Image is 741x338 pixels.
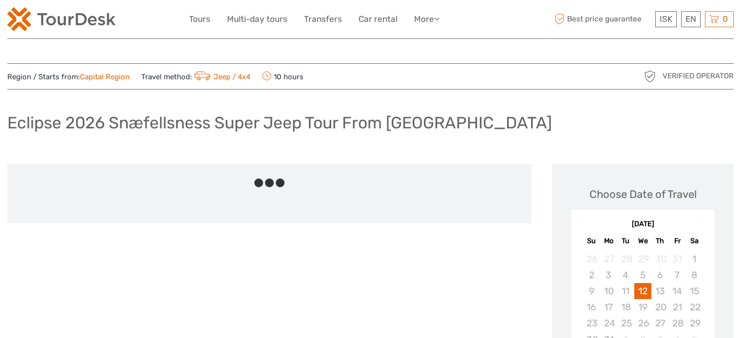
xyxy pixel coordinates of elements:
div: Not available Friday, August 7th, 2026 [668,267,685,283]
span: 0 [721,14,729,24]
div: Not available Friday, August 21st, 2026 [668,299,685,315]
a: Car rental [359,12,398,26]
div: Not available Tuesday, August 4th, 2026 [617,267,634,283]
div: Not available Wednesday, August 19th, 2026 [634,299,651,315]
div: Not available Monday, August 17th, 2026 [600,299,617,315]
div: Not available Saturday, August 29th, 2026 [686,315,703,331]
div: Not available Wednesday, July 29th, 2026 [634,251,651,267]
span: Region / Starts from: [7,72,130,82]
div: Not available Tuesday, August 25th, 2026 [617,315,634,331]
div: Not available Sunday, August 2nd, 2026 [583,267,600,283]
a: Capital Region [80,72,130,81]
div: Sa [686,234,703,248]
div: Fr [668,234,685,248]
div: Not available Friday, July 31st, 2026 [668,251,685,267]
div: Not available Thursday, July 30th, 2026 [651,251,668,267]
div: Not available Sunday, August 16th, 2026 [583,299,600,315]
div: Not available Saturday, August 22nd, 2026 [686,299,703,315]
div: Not available Friday, August 28th, 2026 [668,315,685,331]
div: Tu [617,234,634,248]
div: Not available Wednesday, August 26th, 2026 [634,315,651,331]
div: Choose Date of Travel [589,187,697,202]
a: More [414,12,439,26]
div: Not available Sunday, July 26th, 2026 [583,251,600,267]
div: Choose Wednesday, August 12th, 2026 [634,283,651,299]
a: Transfers [304,12,342,26]
div: Not available Tuesday, August 18th, 2026 [617,299,634,315]
span: Travel method: [141,70,250,83]
div: Not available Thursday, August 20th, 2026 [651,299,668,315]
div: Not available Sunday, August 23rd, 2026 [583,315,600,331]
img: 120-15d4194f-c635-41b9-a512-a3cb382bfb57_logo_small.png [7,7,115,31]
div: Not available Friday, August 14th, 2026 [668,283,685,299]
div: Not available Thursday, August 13th, 2026 [651,283,668,299]
div: Su [583,234,600,248]
a: Tours [189,12,210,26]
div: We [634,234,651,248]
div: Not available Monday, August 10th, 2026 [600,283,617,299]
span: Best price guarantee [552,11,653,27]
h1: Eclipse 2026 Snæfellsness Super Jeep Tour From [GEOGRAPHIC_DATA] [7,113,552,133]
div: Not available Tuesday, July 28th, 2026 [617,251,634,267]
div: [DATE] [571,219,714,230]
div: Not available Thursday, August 27th, 2026 [651,315,668,331]
div: Not available Saturday, August 1st, 2026 [686,251,703,267]
span: 10 hours [262,70,304,83]
div: Not available Thursday, August 6th, 2026 [651,267,668,283]
div: Not available Monday, August 24th, 2026 [600,315,617,331]
div: Th [651,234,668,248]
div: Not available Monday, July 27th, 2026 [600,251,617,267]
div: Not available Saturday, August 8th, 2026 [686,267,703,283]
img: verified_operator_grey_128.png [642,69,658,84]
span: ISK [660,14,672,24]
div: Not available Wednesday, August 5th, 2026 [634,267,651,283]
span: Verified Operator [663,71,734,81]
a: Multi-day tours [227,12,287,26]
div: Not available Saturday, August 15th, 2026 [686,283,703,299]
div: Not available Tuesday, August 11th, 2026 [617,283,634,299]
div: EN [681,11,701,27]
div: Mo [600,234,617,248]
div: Not available Monday, August 3rd, 2026 [600,267,617,283]
div: Not available Sunday, August 9th, 2026 [583,283,600,299]
a: Jeep / 4x4 [192,72,250,81]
